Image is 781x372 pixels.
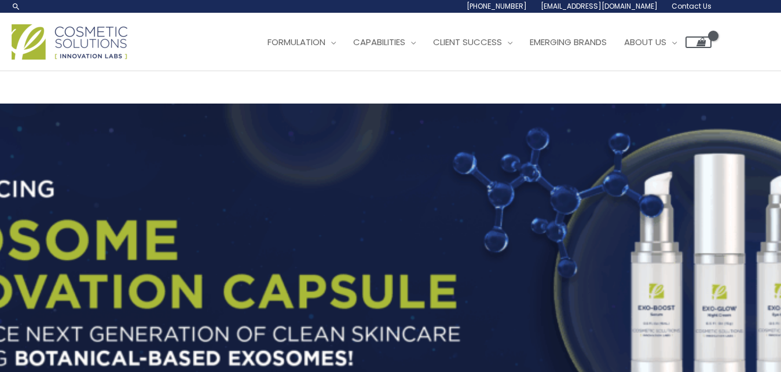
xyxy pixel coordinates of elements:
a: View Shopping Cart, empty [685,36,712,48]
nav: Site Navigation [250,25,712,60]
span: Formulation [267,36,325,48]
a: Capabilities [344,25,424,60]
span: Capabilities [353,36,405,48]
a: Client Success [424,25,521,60]
span: Contact Us [672,1,712,11]
a: Emerging Brands [521,25,615,60]
img: Cosmetic Solutions Logo [12,24,127,60]
span: [EMAIL_ADDRESS][DOMAIN_NAME] [541,1,658,11]
span: Emerging Brands [530,36,607,48]
a: Formulation [259,25,344,60]
a: About Us [615,25,685,60]
a: Search icon link [12,2,21,11]
span: About Us [624,36,666,48]
span: Client Success [433,36,502,48]
span: [PHONE_NUMBER] [467,1,527,11]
